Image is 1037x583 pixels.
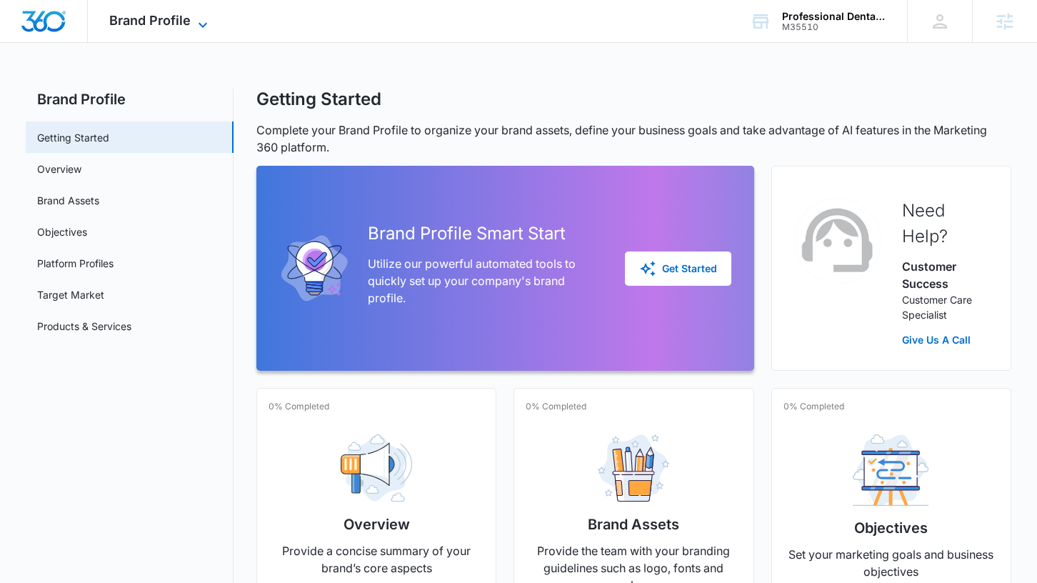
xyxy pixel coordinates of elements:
[526,400,586,413] p: 0% Completed
[902,258,988,292] p: Customer Success
[26,89,234,110] h2: Brand Profile
[37,130,109,145] a: Getting Started
[783,400,844,413] p: 0% Completed
[269,542,484,577] p: Provide a concise summary of your brand’s core aspects
[902,292,988,322] p: Customer Care Specialist
[782,11,886,22] div: account name
[37,224,87,239] a: Objectives
[37,256,114,271] a: Platform Profiles
[256,121,1011,156] p: Complete your Brand Profile to organize your brand assets, define your business goals and take ad...
[37,161,81,176] a: Overview
[782,22,886,32] div: account id
[269,400,329,413] p: 0% Completed
[902,198,988,249] h2: Need Help?
[625,251,731,286] button: Get Started
[37,193,99,208] a: Brand Assets
[795,198,881,284] img: Customer Success
[368,221,601,246] h2: Brand Profile Smart Start
[37,287,104,302] a: Target Market
[639,260,717,277] div: Get Started
[109,13,191,28] span: Brand Profile
[368,255,601,307] p: Utilize our powerful automated tools to quickly set up your company's brand profile.
[854,517,928,539] h2: Objectives
[783,546,999,580] p: Set your marketing goals and business objectives
[37,319,131,334] a: Products & Services
[256,89,381,110] h1: Getting Started
[344,514,410,535] h2: Overview
[588,514,679,535] h2: Brand Assets
[902,332,988,347] a: Give Us A Call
